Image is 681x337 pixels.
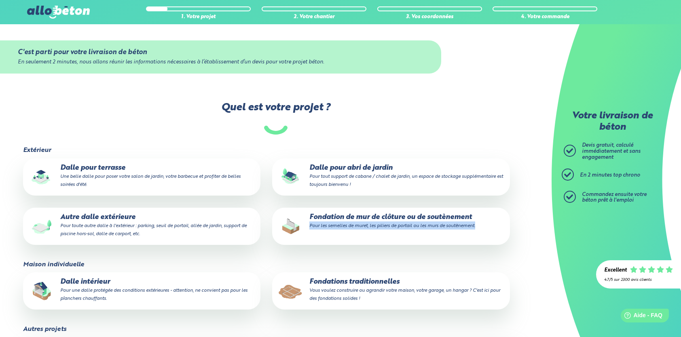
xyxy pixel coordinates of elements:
iframe: Help widget launcher [609,305,672,328]
div: 1. Votre projet [146,14,251,20]
img: final_use.values.garden_shed [278,164,304,190]
img: final_use.values.terrace [29,164,55,190]
legend: Maison individuelle [23,261,84,268]
div: En seulement 2 minutes, nous allons réunir les informations nécessaires à l’établissement d’un de... [18,59,424,65]
legend: Extérieur [23,147,51,154]
img: final_use.values.inside_slab [29,278,55,304]
p: Dalle intérieur [29,278,255,303]
span: Devis gratuit, calculé immédiatement et sans engagement [582,143,641,160]
div: 4. Votre commande [493,14,597,20]
small: Pour tout support de cabane / chalet de jardin, un espace de stockage supplémentaire est toujours... [309,174,503,187]
p: Fondation de mur de clôture ou de soutènement [278,213,504,230]
img: final_use.values.outside_slab [29,213,55,239]
img: final_use.values.traditional_fundations [278,278,304,304]
small: Pour toute autre dalle à l'extérieur : parking, seuil de portail, allée de jardin, support de pis... [60,223,247,236]
p: Dalle pour terrasse [29,164,255,189]
span: Commandez ensuite votre béton prêt à l'emploi [582,192,647,203]
small: Pour une dalle protégée des conditions extérieures - attention, ne convient pas pour les plancher... [60,288,247,301]
div: Excellent [604,267,627,274]
small: Pour les semelles de muret, les piliers de portail ou les murs de soutènement. [309,223,475,228]
p: Fondations traditionnelles [278,278,504,303]
img: allobéton [27,6,89,19]
p: Votre livraison de béton [566,111,659,133]
span: En 2 minutes top chrono [580,173,640,178]
div: C'est parti pour votre livraison de béton [18,48,424,56]
p: Dalle pour abri de jardin [278,164,504,189]
small: Vous voulez construire ou agrandir votre maison, votre garage, un hangar ? C'est ici pour des fon... [309,288,500,301]
img: final_use.values.closing_wall_fundation [278,213,304,239]
div: 3. Vos coordonnées [377,14,482,20]
small: Une belle dalle pour poser votre salon de jardin, votre barbecue et profiter de belles soirées d'... [60,174,241,187]
label: Quel est votre projet ? [22,102,530,135]
p: Autre dalle extérieure [29,213,255,238]
legend: Autres projets [23,326,66,333]
div: 2. Votre chantier [262,14,366,20]
div: 4.7/5 sur 2300 avis clients [604,278,673,282]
